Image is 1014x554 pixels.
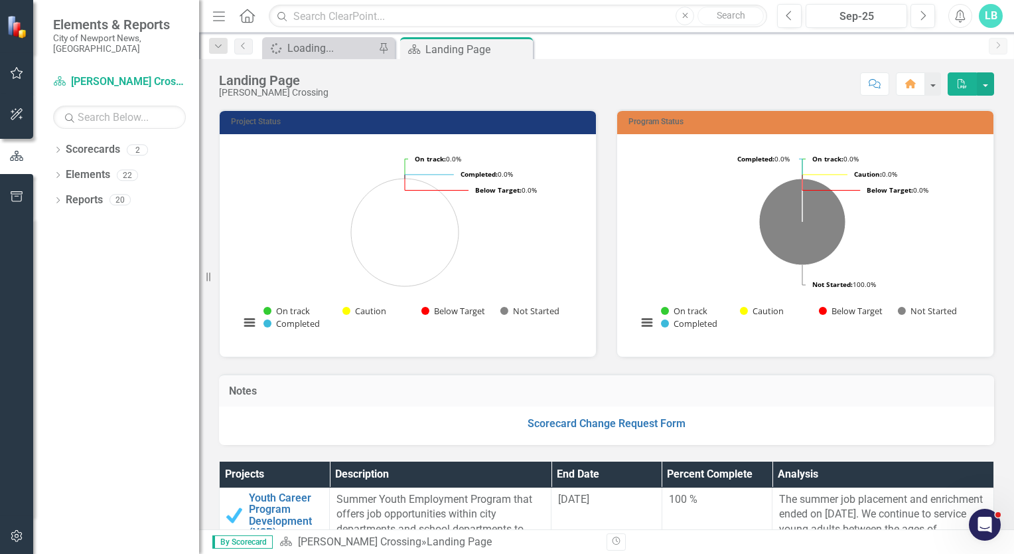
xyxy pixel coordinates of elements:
text: Not Started [910,305,957,317]
path: Not Started, 1. [759,179,845,265]
tspan: Completed: [461,169,498,179]
a: Reports [66,193,103,208]
tspan: Below Target: [867,185,913,195]
a: [PERSON_NAME] Crossing [298,535,421,548]
button: Show On track [263,305,310,317]
div: Landing Page [425,41,530,58]
text: 0.0% [737,154,790,163]
div: 22 [117,169,138,181]
a: Scorecard Change Request Form [528,417,686,430]
tspan: On track: [415,154,446,163]
button: Show On track [661,305,707,317]
text: 0.0% [475,185,537,195]
img: ClearPoint Strategy [7,15,30,38]
span: Elements & Reports [53,17,186,33]
tspan: On track: [812,154,843,163]
button: View chart menu, Chart [638,314,656,332]
tspan: Caution: [854,169,882,179]
a: [PERSON_NAME] Crossing [53,74,186,90]
button: Show Not Started [898,305,956,317]
div: Loading... [287,40,375,56]
text: 0.0% [867,185,928,195]
img: Completed [226,508,242,523]
span: Search [717,10,745,21]
h3: Program Status [628,118,987,126]
button: Show Caution [342,305,386,317]
div: Landing Page [427,535,492,548]
a: Youth Career Program Development (YCP) [249,492,323,539]
div: Sep-25 [810,9,903,25]
iframe: Intercom live chat [969,509,1001,541]
div: [PERSON_NAME] Crossing [219,88,328,98]
div: 20 [109,195,131,206]
a: Loading... [265,40,375,56]
button: Show Below Target [421,305,486,317]
button: LB [979,4,1003,28]
tspan: Below Target: [475,185,522,195]
div: Landing Page [219,73,328,88]
button: Show Completed [661,318,717,329]
input: Search Below... [53,106,186,129]
text: 0.0% [461,169,513,179]
div: Chart. Highcharts interactive chart. [630,144,980,343]
button: View chart menu, Chart [240,314,259,332]
div: 100 % [669,492,765,508]
input: Search ClearPoint... [269,5,767,28]
button: Show Below Target [819,305,883,317]
text: 0.0% [812,154,859,163]
h3: Notes [229,385,984,397]
a: Scorecards [66,142,120,157]
button: Search [697,7,764,25]
text: 0.0% [415,154,461,163]
svg: Interactive chart [233,144,577,343]
button: Show Completed [263,318,319,329]
div: » [279,535,597,550]
small: City of Newport News, [GEOGRAPHIC_DATA] [53,33,186,54]
div: Chart. Highcharts interactive chart. [233,144,583,343]
tspan: Completed: [737,154,774,163]
svg: Interactive chart [630,144,974,343]
span: By Scorecard [212,535,273,549]
text: 100.0% [812,280,876,289]
button: Sep-25 [806,4,907,28]
button: Show Caution [740,305,783,317]
button: Show Not Started [500,305,559,317]
span: [DATE] [558,493,589,506]
a: Elements [66,167,110,183]
text: 0.0% [854,169,897,179]
div: 2 [127,144,148,155]
h3: Project Status [231,118,589,126]
tspan: Not Started: [812,280,853,289]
